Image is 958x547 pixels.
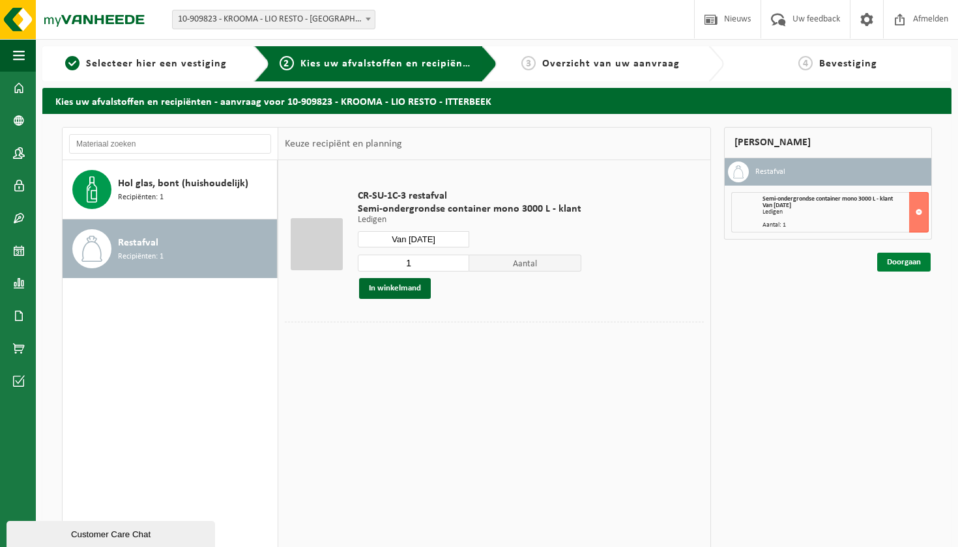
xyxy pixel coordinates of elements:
[69,134,271,154] input: Materiaal zoeken
[118,251,164,263] span: Recipiënten: 1
[49,56,244,72] a: 1Selecteer hier een vestiging
[63,219,278,278] button: Restafval Recipiënten: 1
[358,231,470,247] input: Selecteer datum
[7,518,218,547] iframe: chat widget
[762,222,928,229] div: Aantal: 1
[118,176,248,191] span: Hol glas, bont (huishoudelijk)
[877,253,931,272] a: Doorgaan
[42,88,951,113] h2: Kies uw afvalstoffen en recipiënten - aanvraag voor 10-909823 - KROOMA - LIO RESTO - ITTERBEEK
[469,255,581,272] span: Aantal
[762,209,928,216] div: Ledigen
[762,195,893,203] span: Semi-ondergrondse container mono 3000 L - klant
[173,10,375,29] span: 10-909823 - KROOMA - LIO RESTO - ITTERBEEK
[300,59,480,69] span: Kies uw afvalstoffen en recipiënten
[358,189,581,203] span: CR-SU-1C-3 restafval
[358,216,581,225] p: Ledigen
[521,56,536,70] span: 3
[280,56,294,70] span: 2
[86,59,227,69] span: Selecteer hier een vestiging
[63,160,278,219] button: Hol glas, bont (huishoudelijk) Recipiënten: 1
[358,203,581,216] span: Semi-ondergrondse container mono 3000 L - klant
[542,59,680,69] span: Overzicht van uw aanvraag
[819,59,877,69] span: Bevestiging
[724,127,932,158] div: [PERSON_NAME]
[359,278,431,299] button: In winkelmand
[118,235,158,251] span: Restafval
[65,56,80,70] span: 1
[278,128,409,160] div: Keuze recipiënt en planning
[762,202,791,209] strong: Van [DATE]
[798,56,813,70] span: 4
[172,10,375,29] span: 10-909823 - KROOMA - LIO RESTO - ITTERBEEK
[118,191,164,204] span: Recipiënten: 1
[755,161,785,182] h3: Restafval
